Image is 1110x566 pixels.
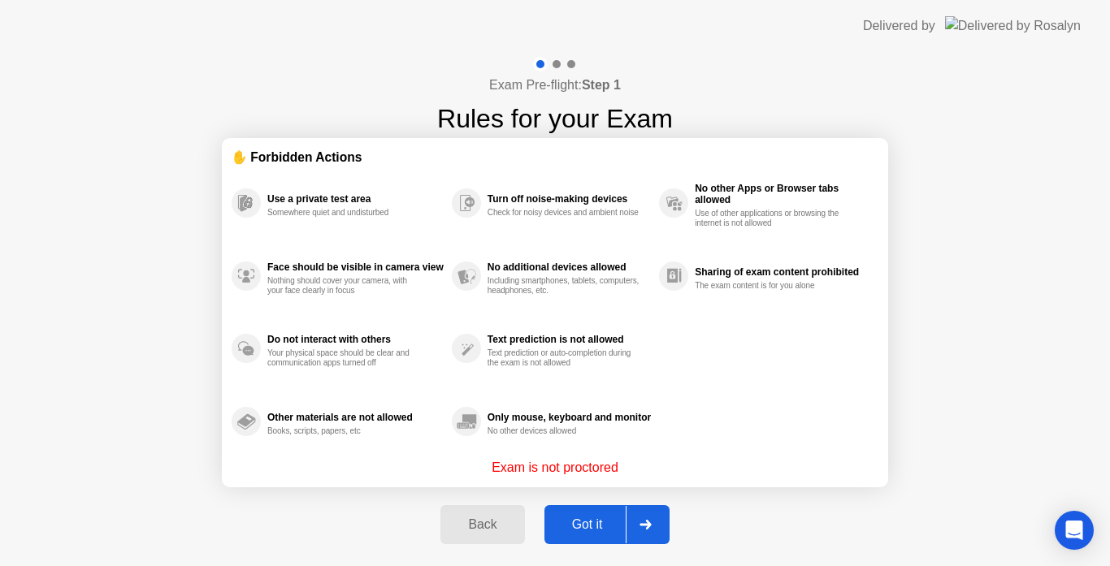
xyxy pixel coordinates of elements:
[267,334,444,345] div: Do not interact with others
[267,208,421,218] div: Somewhere quiet and undisturbed
[695,209,848,228] div: Use of other applications or browsing the internet is not allowed
[488,208,641,218] div: Check for noisy devices and ambient noise
[488,261,651,273] div: No additional devices allowed
[488,334,651,345] div: Text prediction is not allowed
[488,193,651,205] div: Turn off noise-making devices
[488,276,641,296] div: Including smartphones, tablets, computers, headphones, etc.
[945,16,1081,35] img: Delivered by Rosalyn
[267,426,421,436] div: Books, scripts, papers, etc
[1055,511,1094,550] div: Open Intercom Messenger
[695,183,870,205] div: No other Apps or Browser tabs allowed
[267,276,421,296] div: Nothing should cover your camera, with your face clearly in focus
[489,76,621,95] h4: Exam Pre-flight:
[582,78,621,92] b: Step 1
[488,426,641,436] div: No other devices allowed
[232,148,878,166] div: ✋ Forbidden Actions
[544,505,670,544] button: Got it
[549,517,626,532] div: Got it
[267,193,444,205] div: Use a private test area
[445,517,519,532] div: Back
[695,281,848,291] div: The exam content is for you alone
[863,16,935,36] div: Delivered by
[488,412,651,423] div: Only mouse, keyboard and monitor
[695,266,870,278] div: Sharing of exam content prohibited
[440,505,524,544] button: Back
[267,348,421,368] div: Your physical space should be clear and communication apps turned off
[267,412,444,423] div: Other materials are not allowed
[267,261,444,273] div: Face should be visible in camera view
[488,348,641,368] div: Text prediction or auto-completion during the exam is not allowed
[437,99,673,138] h1: Rules for your Exam
[492,458,618,477] p: Exam is not proctored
